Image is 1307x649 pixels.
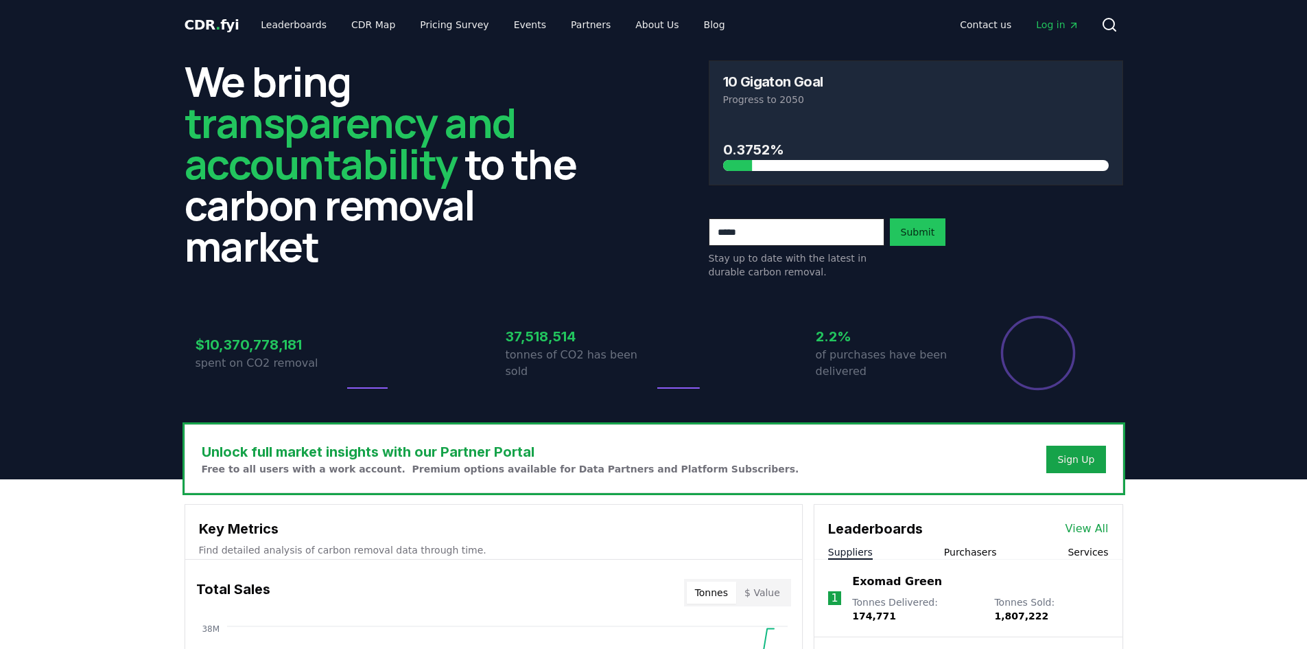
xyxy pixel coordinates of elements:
p: Tonnes Delivered : [852,595,980,623]
h3: 10 Gigaton Goal [723,75,823,89]
span: 174,771 [852,611,896,622]
span: CDR fyi [185,16,239,33]
a: Exomad Green [852,573,942,590]
a: Contact us [949,12,1022,37]
a: Pricing Survey [409,12,499,37]
nav: Main [949,12,1090,37]
button: Services [1068,545,1108,559]
nav: Main [250,12,735,37]
p: Find detailed analysis of carbon removal data through time. [199,543,788,557]
a: Log in [1025,12,1090,37]
h3: $10,370,778,181 [196,334,344,355]
a: Leaderboards [250,12,338,37]
p: Tonnes Sold : [994,595,1108,623]
a: Events [503,12,557,37]
a: About Us [624,12,690,37]
h2: We bring to the carbon removal market [185,60,599,266]
button: Purchasers [944,545,997,559]
tspan: 38M [202,624,220,634]
h3: Leaderboards [828,519,923,539]
button: Sign Up [1046,446,1105,473]
p: tonnes of CO2 has been sold [506,347,654,380]
a: CDR Map [340,12,406,37]
span: . [215,16,220,33]
button: Suppliers [828,545,873,559]
h3: Total Sales [196,579,270,606]
button: Tonnes [687,582,736,604]
p: spent on CO2 removal [196,355,344,372]
h3: 2.2% [816,326,964,347]
p: 1 [831,590,838,606]
h3: 0.3752% [723,139,1109,160]
span: Log in [1036,18,1079,32]
p: Free to all users with a work account. Premium options available for Data Partners and Platform S... [202,462,799,476]
span: transparency and accountability [185,94,516,192]
a: Blog [693,12,736,37]
a: Sign Up [1057,453,1094,466]
a: View All [1065,521,1109,537]
div: Percentage of sales delivered [1000,315,1076,391]
p: of purchases have been delivered [816,347,964,380]
button: Submit [890,218,946,246]
a: CDR.fyi [185,15,239,34]
p: Progress to 2050 [723,93,1109,106]
h3: Key Metrics [199,519,788,539]
h3: 37,518,514 [506,326,654,347]
p: Stay up to date with the latest in durable carbon removal. [709,251,884,279]
button: $ Value [736,582,788,604]
h3: Unlock full market insights with our Partner Portal [202,442,799,462]
a: Partners [560,12,622,37]
span: 1,807,222 [994,611,1048,622]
